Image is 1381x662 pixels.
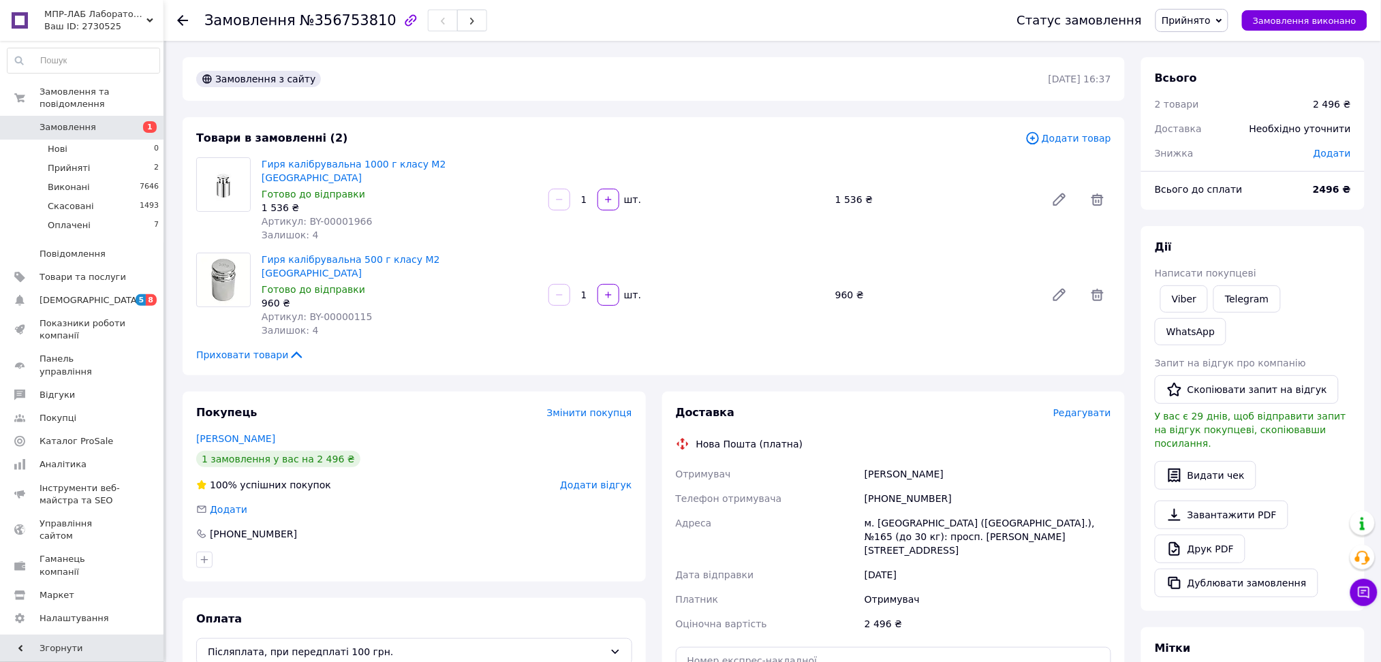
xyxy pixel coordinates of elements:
span: Артикул: BY-00001966 [262,216,373,227]
span: Готово до відправки [262,189,365,200]
div: Нова Пошта (платна) [693,437,807,451]
div: 1 замовлення у вас на 2 496 ₴ [196,451,360,467]
span: Прийнято [1162,15,1211,26]
span: Панель управління [40,353,126,377]
span: Покупець [196,406,258,419]
span: МПР-ЛАБ Лабораторне Обладнання [44,8,146,20]
a: Гиря калібрувальна 500 г класу М2 [GEOGRAPHIC_DATA] [262,254,440,279]
span: Налаштування [40,612,109,625]
div: Ваш ID: 2730525 [44,20,164,33]
a: Telegram [1213,285,1280,313]
span: Залишок: 4 [262,325,319,336]
div: 1 536 ₴ [830,190,1040,209]
span: Замовлення [40,121,96,133]
a: [PERSON_NAME] [196,433,275,444]
input: Пошук [7,48,159,73]
span: Доставка [676,406,735,419]
span: Інструменти веб-майстра та SEO [40,482,126,507]
span: Дії [1155,240,1172,253]
a: Viber [1160,285,1208,313]
span: Замовлення та повідомлення [40,86,164,110]
span: Гаманець компанії [40,553,126,578]
span: 2 [154,162,159,174]
span: Телефон отримувача [676,493,782,504]
div: [PHONE_NUMBER] [862,486,1114,511]
div: 960 ₴ [262,296,538,310]
span: Видалити [1084,186,1111,213]
span: Видалити [1084,281,1111,309]
div: 1 536 ₴ [262,201,538,215]
div: успішних покупок [196,478,331,492]
span: Товари в замовленні (2) [196,131,348,144]
span: У вас є 29 днів, щоб відправити запит на відгук покупцеві, скопіювавши посилання. [1155,411,1346,449]
span: Доставка [1155,123,1202,134]
div: Необхідно уточнити [1241,114,1359,144]
span: 7646 [140,181,159,193]
span: Замовлення [204,12,296,29]
span: Змінити покупця [547,407,632,418]
a: Редагувати [1046,186,1073,213]
span: Оплачені [48,219,91,232]
span: [DEMOGRAPHIC_DATA] [40,294,140,306]
span: Запит на відгук про компанію [1155,358,1306,368]
span: 1 [143,121,157,133]
span: Скасовані [48,200,94,212]
span: Готово до відправки [262,284,365,295]
span: Платник [676,594,719,605]
img: Гиря калібрувальна 500 г класу М2 Китай [197,253,250,306]
div: Отримувач [862,587,1114,612]
span: Мітки [1155,642,1191,655]
span: Нові [48,143,67,155]
div: 2 496 ₴ [862,612,1114,636]
span: 5 [136,294,146,306]
span: Аналітика [40,458,87,471]
a: Редагувати [1046,281,1073,309]
span: Залишок: 4 [262,230,319,240]
span: Покупці [40,412,76,424]
span: 7 [154,219,159,232]
span: Прийняті [48,162,90,174]
button: Видати чек [1155,461,1256,490]
a: Друк PDF [1155,535,1245,563]
span: Всього [1155,72,1197,84]
button: Чат з покупцем [1350,579,1378,606]
span: №356753810 [300,12,397,29]
b: 2496 ₴ [1313,184,1351,195]
span: Додати товар [1025,131,1111,146]
span: 1493 [140,200,159,212]
span: Отримувач [676,469,731,479]
span: Всього до сплати [1155,184,1243,195]
span: Виконані [48,181,90,193]
button: Замовлення виконано [1242,10,1367,31]
div: 960 ₴ [830,285,1040,304]
div: [PHONE_NUMBER] [208,527,298,541]
span: 100% [210,479,237,490]
span: Редагувати [1053,407,1111,418]
a: WhatsApp [1155,318,1226,345]
span: Оплата [196,612,242,625]
button: Дублювати замовлення [1155,569,1318,597]
div: [PERSON_NAME] [862,462,1114,486]
span: Додати відгук [560,479,632,490]
div: [DATE] [862,563,1114,587]
span: Приховати товари [196,348,305,362]
div: Повернутися назад [177,14,188,27]
span: Показники роботи компанії [40,317,126,342]
span: Написати покупцеві [1155,268,1256,279]
span: 2 товари [1155,99,1199,110]
div: 2 496 ₴ [1314,97,1351,111]
span: Адреса [676,518,712,529]
span: Маркет [40,589,74,601]
span: Повідомлення [40,248,106,260]
span: Додати [210,504,247,515]
span: Каталог ProSale [40,435,113,447]
div: м. [GEOGRAPHIC_DATA] ([GEOGRAPHIC_DATA].), №165 (до 30 кг): просп. [PERSON_NAME][STREET_ADDRESS] [862,511,1114,563]
span: Відгуки [40,389,75,401]
span: 8 [146,294,157,306]
span: Додати [1314,148,1351,159]
time: [DATE] 16:37 [1049,74,1111,84]
span: 0 [154,143,159,155]
div: Замовлення з сайту [196,71,321,87]
span: Знижка [1155,148,1194,159]
a: Гиря калібрувальна 1000 г класу М2 [GEOGRAPHIC_DATA] [262,159,446,183]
